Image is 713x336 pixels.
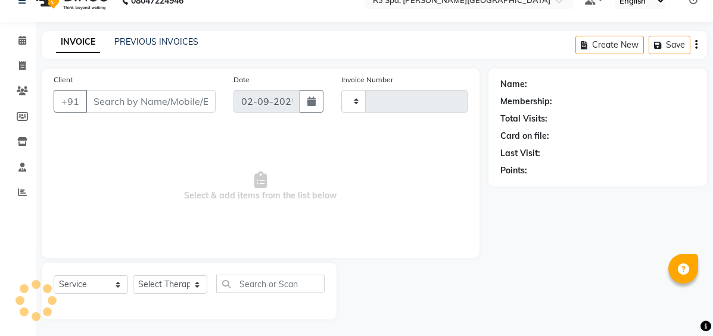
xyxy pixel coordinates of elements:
[341,74,393,85] label: Invoice Number
[86,90,216,113] input: Search by Name/Mobile/Email/Code
[54,90,87,113] button: +91
[500,147,540,160] div: Last Visit:
[233,74,250,85] label: Date
[500,164,527,177] div: Points:
[54,127,468,246] span: Select & add items from the list below
[500,78,527,91] div: Name:
[649,36,690,54] button: Save
[500,130,549,142] div: Card on file:
[56,32,100,53] a: INVOICE
[216,275,325,293] input: Search or Scan
[575,36,644,54] button: Create New
[500,113,547,125] div: Total Visits:
[114,36,198,47] a: PREVIOUS INVOICES
[54,74,73,85] label: Client
[500,95,552,108] div: Membership:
